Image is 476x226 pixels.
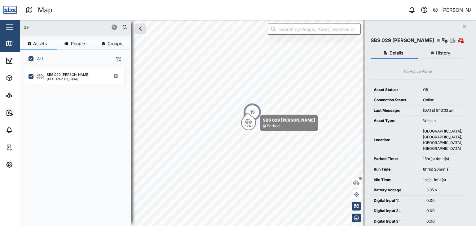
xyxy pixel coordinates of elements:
div: [PERSON_NAME] [441,6,471,14]
div: 8hr(s) 20min(s) [423,167,462,172]
div: 0.00 [426,219,462,224]
span: People [71,41,85,46]
div: SBS 029 [PERSON_NAME] [263,117,315,123]
div: Settings [16,161,38,168]
div: N 352° [245,124,253,127]
div: Asset Type: [374,118,417,124]
div: Reports [16,109,37,116]
div: [DATE] 8:13:33 am [423,108,462,114]
div: SBS 029 [PERSON_NAME] [47,72,90,77]
div: Digital Input 2: [374,208,420,214]
span: History [436,51,450,55]
div: Alarms [16,127,35,133]
div: Map marker [243,103,262,121]
label: ALL [33,56,44,61]
div: SBS 029 [PERSON_NAME] [371,37,434,44]
div: 15hr(s) 4min(s) [423,156,462,162]
div: [GEOGRAPHIC_DATA], [GEOGRAPHIC_DATA] [47,77,106,80]
div: Last Message: [374,108,417,114]
img: Main Logo [3,3,17,17]
div: Vehicle [423,118,462,124]
div: Map [16,40,30,47]
div: No Active Alarm [404,69,432,75]
div: 0.00 [426,198,462,204]
div: [GEOGRAPHIC_DATA], [GEOGRAPHIC_DATA], [GEOGRAPHIC_DATA], [GEOGRAPHIC_DATA] [423,128,462,151]
div: Location: [374,137,417,143]
div: Idle Time: [374,177,417,183]
div: Run Time: [374,167,417,172]
canvas: Map [20,20,476,226]
div: Assets [16,75,35,81]
div: 19 [250,109,255,115]
span: Groups [108,41,122,46]
div: 3.95 V [426,187,462,193]
div: Digital Input 1: [374,198,420,204]
div: 0.00 [426,208,462,214]
div: Dashboard [16,57,44,64]
div: grid [25,66,131,221]
div: Parked Time: [374,156,417,162]
div: Online [423,97,462,103]
button: [PERSON_NAME] [432,6,471,14]
input: Search assets or drivers [24,23,128,32]
div: Battery Voltage: [374,187,420,193]
span: Details [390,51,403,55]
div: 1hr(s) 1min(s) [423,177,462,183]
div: Asset Status: [374,87,417,93]
div: Connection Status: [374,97,417,103]
div: Sites [16,92,31,99]
div: Map [38,5,52,15]
div: Tasks [16,144,33,151]
input: Search by People, Asset, Geozone or Place [268,24,361,35]
div: Digital Input 3: [374,219,420,224]
div: Parked [267,123,280,129]
div: Map marker [241,115,318,131]
div: Off [423,87,462,93]
span: Assets [33,41,47,46]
